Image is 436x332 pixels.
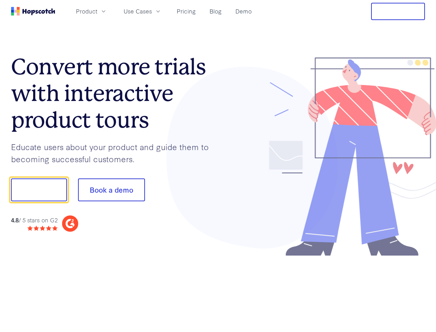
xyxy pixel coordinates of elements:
[233,6,254,17] a: Demo
[11,7,55,16] a: Home
[174,6,198,17] a: Pricing
[11,216,58,224] div: / 5 stars on G2
[371,3,425,20] button: Free Trial
[11,54,218,133] h1: Convert more trials with interactive product tours
[207,6,224,17] a: Blog
[72,6,111,17] button: Product
[78,178,145,201] button: Book a demo
[11,216,19,224] strong: 4.8
[11,141,218,165] p: Educate users about your product and guide them to becoming successful customers.
[76,7,97,16] span: Product
[11,178,67,201] button: Show me!
[124,7,152,16] span: Use Cases
[119,6,166,17] button: Use Cases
